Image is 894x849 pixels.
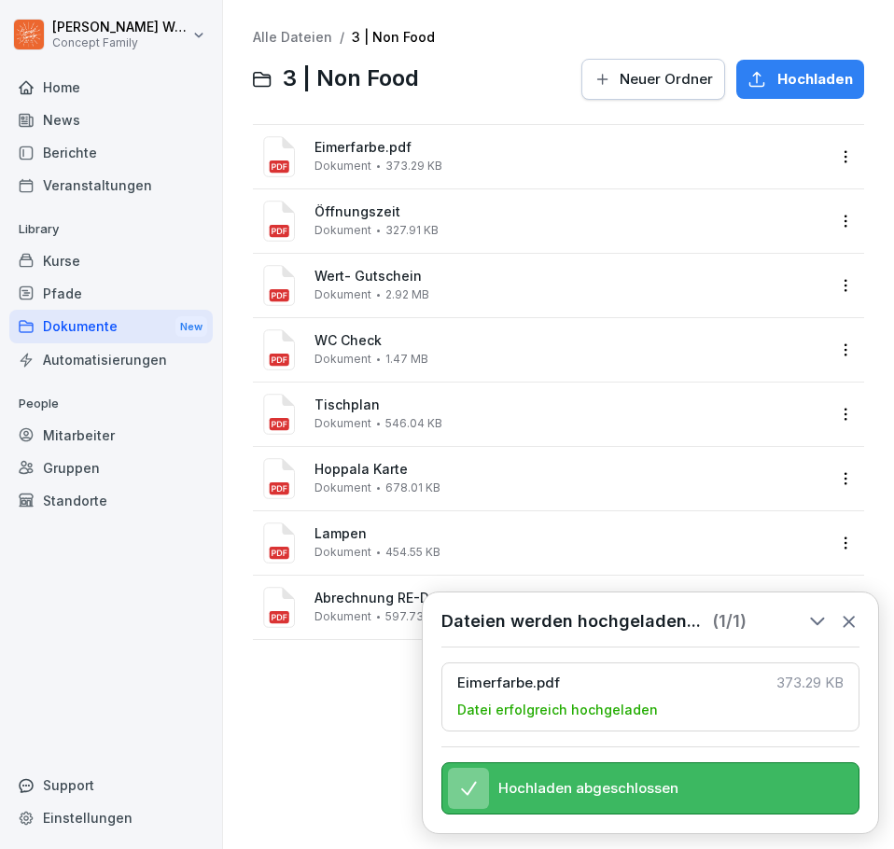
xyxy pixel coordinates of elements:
[314,591,825,606] span: Abrechnung RE-Druck
[314,269,825,285] span: Wert- Gutschein
[9,169,213,202] a: Veranstaltungen
[581,59,725,100] button: Neuer Ordner
[9,136,213,169] a: Berichte
[776,675,844,691] span: 373.29 KB
[314,526,825,542] span: Lampen
[314,417,371,430] span: Dokument
[314,462,825,478] span: Hoppala Karte
[9,215,213,244] p: Library
[9,389,213,419] p: People
[314,333,825,349] span: WC Check
[9,419,213,452] a: Mitarbeiter
[52,36,189,49] p: Concept Family
[314,140,825,156] span: Eimerfarbe.pdf
[457,675,765,691] span: Eimerfarbe.pdf
[385,353,428,366] span: 1.47 MB
[9,769,213,801] div: Support
[385,224,439,237] span: 327.91 KB
[314,160,371,173] span: Dokument
[52,20,189,35] p: [PERSON_NAME] Weichsel
[9,104,213,136] a: News
[498,780,678,797] span: Hochladen abgeschlossen
[314,546,371,559] span: Dokument
[736,60,864,99] button: Hochladen
[175,316,207,338] div: New
[9,484,213,517] a: Standorte
[352,29,435,45] a: 3 | Non Food
[314,224,371,237] span: Dokument
[314,397,825,413] span: Tischplan
[385,288,429,301] span: 2.92 MB
[457,701,658,719] span: Datei erfolgreich hochgeladen
[385,481,440,494] span: 678.01 KB
[385,417,442,430] span: 546.04 KB
[620,69,713,90] span: Neuer Ordner
[9,452,213,484] a: Gruppen
[253,29,332,45] a: Alle Dateien
[314,353,371,366] span: Dokument
[712,611,747,632] span: ( 1 / 1 )
[385,546,440,559] span: 454.55 KB
[314,288,371,301] span: Dokument
[314,204,825,220] span: Öffnungszeit
[441,611,701,632] span: Dateien werden hochgeladen...
[340,30,344,46] span: /
[385,160,442,173] span: 373.29 KB
[314,610,371,623] span: Dokument
[9,801,213,834] a: Einstellungen
[9,244,213,277] a: Kurse
[314,481,371,494] span: Dokument
[9,310,213,344] a: DokumenteNew
[9,343,213,376] a: Automatisierungen
[283,65,419,92] span: 3 | Non Food
[385,610,441,623] span: 597.73 KB
[9,277,213,310] a: Pfade
[777,69,853,90] span: Hochladen
[9,71,213,104] a: Home
[9,310,213,344] div: Dokumente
